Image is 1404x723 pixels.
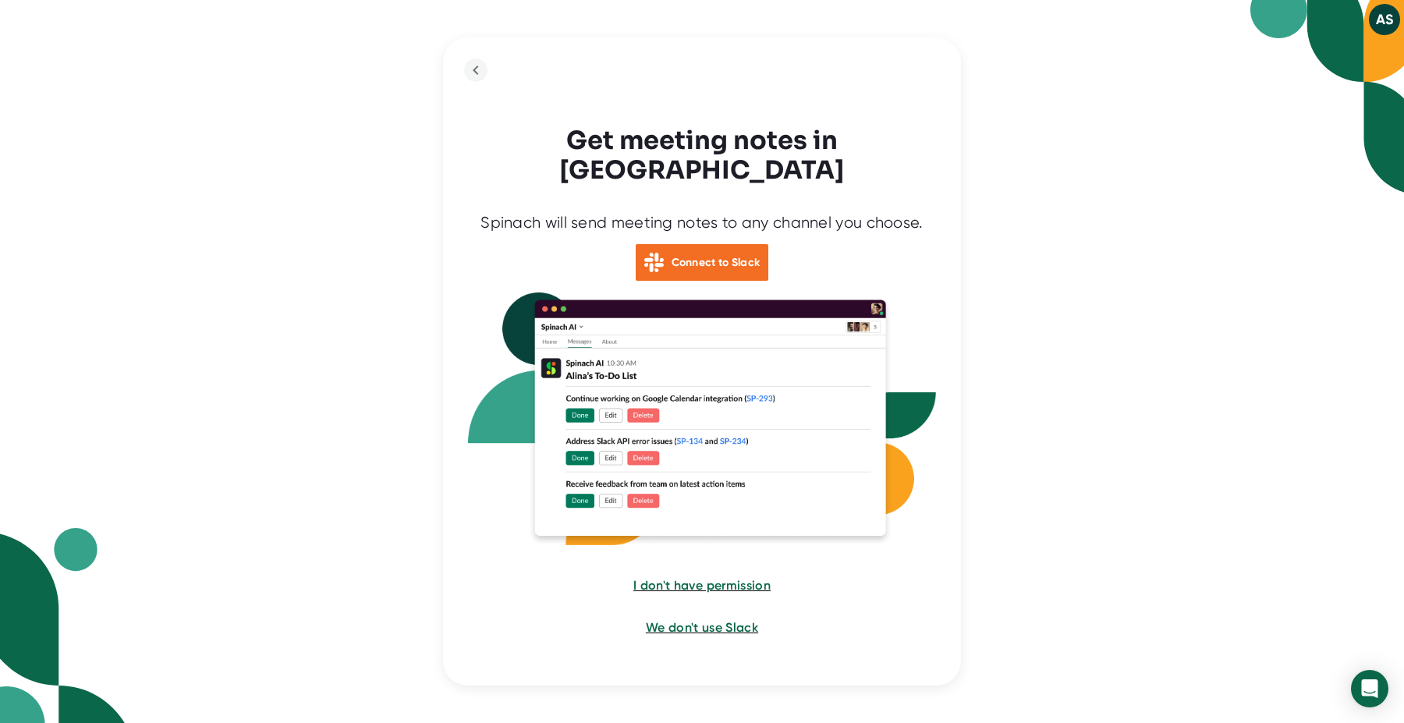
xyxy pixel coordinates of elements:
[1369,4,1400,35] button: AS
[633,576,771,595] button: I don't have permission
[468,126,936,186] h3: Get meeting notes in [GEOGRAPHIC_DATA]
[468,292,936,553] img: Slack Spinach Integration with action items
[672,256,760,269] b: Connect to Slack
[633,578,771,593] span: I don't have permission
[646,620,758,635] span: We don't use Slack
[646,618,758,637] button: We don't use Slack
[1351,670,1388,707] div: Open Intercom Messenger
[464,58,487,82] button: back to previous step
[480,213,923,232] div: Spinach will send meeting notes to any channel you choose.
